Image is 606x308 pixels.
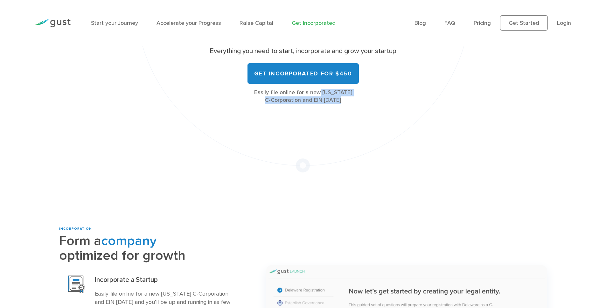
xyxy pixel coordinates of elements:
img: Gust Logo [35,19,71,27]
div: INCORPORATION [59,227,242,231]
p: Everything you need to start, incorporate and grow your startup [208,47,399,56]
h3: Incorporate a Startup [95,276,234,287]
h2: Form a optimized for growth [59,234,242,263]
a: Get Incorporated [292,20,336,26]
img: Incorporation Icon [68,276,85,293]
a: Accelerate your Progress [157,20,221,26]
span: company [101,233,157,249]
div: Easily file online for a new [US_STATE] C-Corporation and EIN [DATE] [208,89,399,104]
a: FAQ [444,20,455,26]
a: Start your Journey [91,20,138,26]
a: Blog [414,20,426,26]
a: Raise Capital [240,20,273,26]
a: Get Started [500,15,548,31]
a: Pricing [474,20,491,26]
a: Login [557,20,571,26]
a: Get Incorporated for $450 [247,63,359,84]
